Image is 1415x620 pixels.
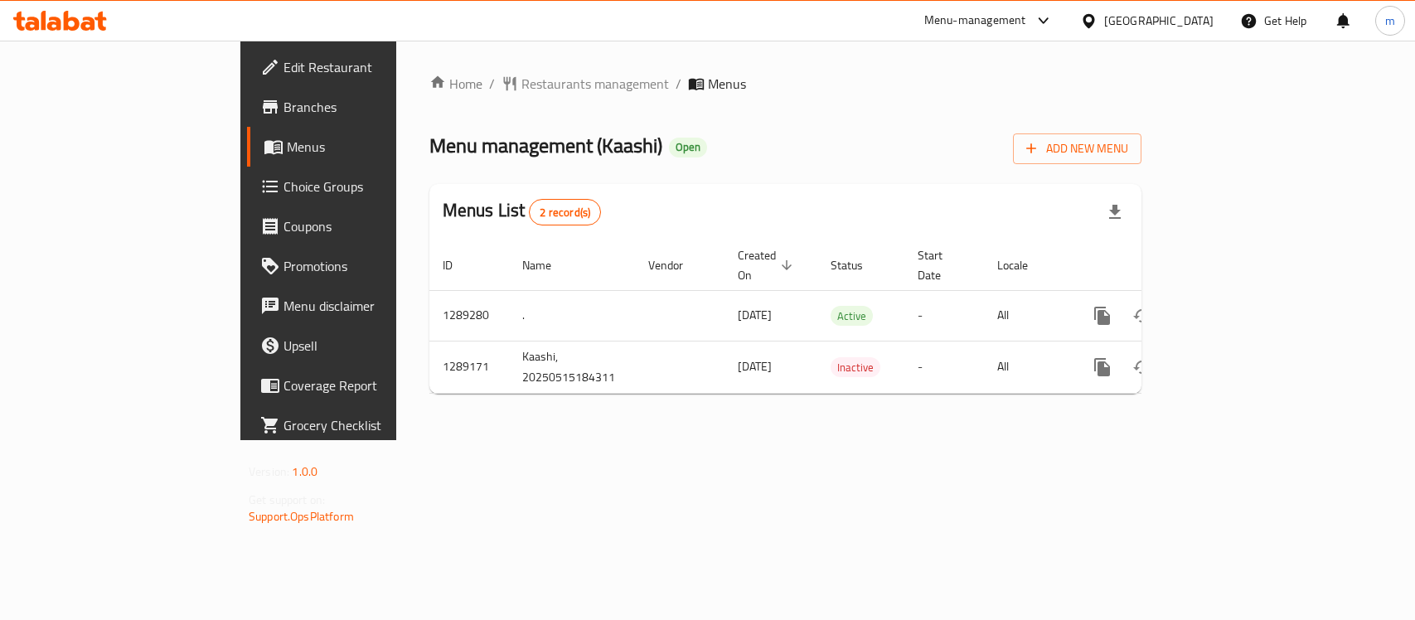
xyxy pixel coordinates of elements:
[283,216,463,236] span: Coupons
[283,256,463,276] span: Promotions
[669,140,707,154] span: Open
[509,341,635,393] td: Kaashi, 20250515184311
[292,461,317,482] span: 1.0.0
[247,127,477,167] a: Menus
[831,255,884,275] span: Status
[1385,12,1395,30] span: m
[283,57,463,77] span: Edit Restaurant
[997,255,1049,275] span: Locale
[924,11,1026,31] div: Menu-management
[648,255,705,275] span: Vendor
[429,240,1255,394] table: enhanced table
[283,296,463,316] span: Menu disclaimer
[521,74,669,94] span: Restaurants management
[489,74,495,94] li: /
[283,336,463,356] span: Upsell
[283,415,463,435] span: Grocery Checklist
[1122,347,1162,387] button: Change Status
[429,127,662,164] span: Menu management ( Kaashi )
[738,304,772,326] span: [DATE]
[984,341,1069,393] td: All
[831,306,873,326] div: Active
[831,307,873,326] span: Active
[443,255,474,275] span: ID
[247,286,477,326] a: Menu disclaimer
[247,206,477,246] a: Coupons
[287,137,463,157] span: Menus
[1095,192,1135,232] div: Export file
[831,357,880,377] div: Inactive
[249,506,354,527] a: Support.OpsPlatform
[738,245,797,285] span: Created On
[669,138,707,157] div: Open
[509,290,635,341] td: .
[247,246,477,286] a: Promotions
[529,199,601,225] div: Total records count
[429,74,1141,94] nav: breadcrumb
[247,47,477,87] a: Edit Restaurant
[247,326,477,366] a: Upsell
[1104,12,1214,30] div: [GEOGRAPHIC_DATA]
[1122,296,1162,336] button: Change Status
[530,205,600,220] span: 2 record(s)
[247,87,477,127] a: Branches
[904,341,984,393] td: -
[1069,240,1255,291] th: Actions
[676,74,681,94] li: /
[1026,138,1128,159] span: Add New Menu
[249,461,289,482] span: Version:
[522,255,573,275] span: Name
[283,97,463,117] span: Branches
[283,177,463,196] span: Choice Groups
[1013,133,1141,164] button: Add New Menu
[247,167,477,206] a: Choice Groups
[502,74,669,94] a: Restaurants management
[1083,296,1122,336] button: more
[247,405,477,445] a: Grocery Checklist
[247,366,477,405] a: Coverage Report
[738,356,772,377] span: [DATE]
[283,375,463,395] span: Coverage Report
[708,74,746,94] span: Menus
[1083,347,1122,387] button: more
[984,290,1069,341] td: All
[249,489,325,511] span: Get support on:
[443,198,601,225] h2: Menus List
[831,358,880,377] span: Inactive
[904,290,984,341] td: -
[918,245,964,285] span: Start Date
